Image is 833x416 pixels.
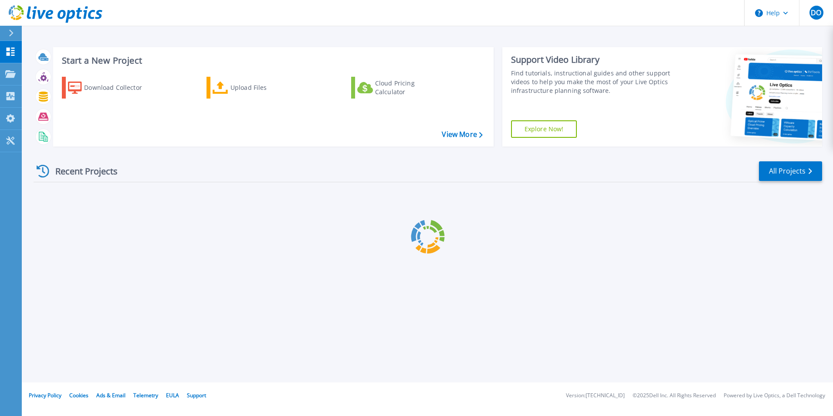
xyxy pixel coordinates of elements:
div: Find tutorials, instructional guides and other support videos to help you make the most of your L... [511,69,674,95]
li: Powered by Live Optics, a Dell Technology [724,393,825,399]
a: Cookies [69,392,88,399]
a: View More [442,130,482,139]
a: Cloud Pricing Calculator [351,77,448,99]
li: © 2025 Dell Inc. All Rights Reserved [633,393,716,399]
a: Privacy Policy [29,392,61,399]
h3: Start a New Project [62,56,482,65]
div: Download Collector [84,79,154,96]
div: Recent Projects [34,160,129,182]
a: Ads & Email [96,392,125,399]
a: Support [187,392,206,399]
a: EULA [166,392,179,399]
span: DO [811,9,821,16]
div: Support Video Library [511,54,674,65]
a: Download Collector [62,77,159,99]
a: Telemetry [133,392,158,399]
a: Upload Files [207,77,304,99]
div: Cloud Pricing Calculator [375,79,445,96]
div: Upload Files [230,79,300,96]
li: Version: [TECHNICAL_ID] [566,393,625,399]
a: All Projects [759,161,822,181]
a: Explore Now! [511,120,577,138]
